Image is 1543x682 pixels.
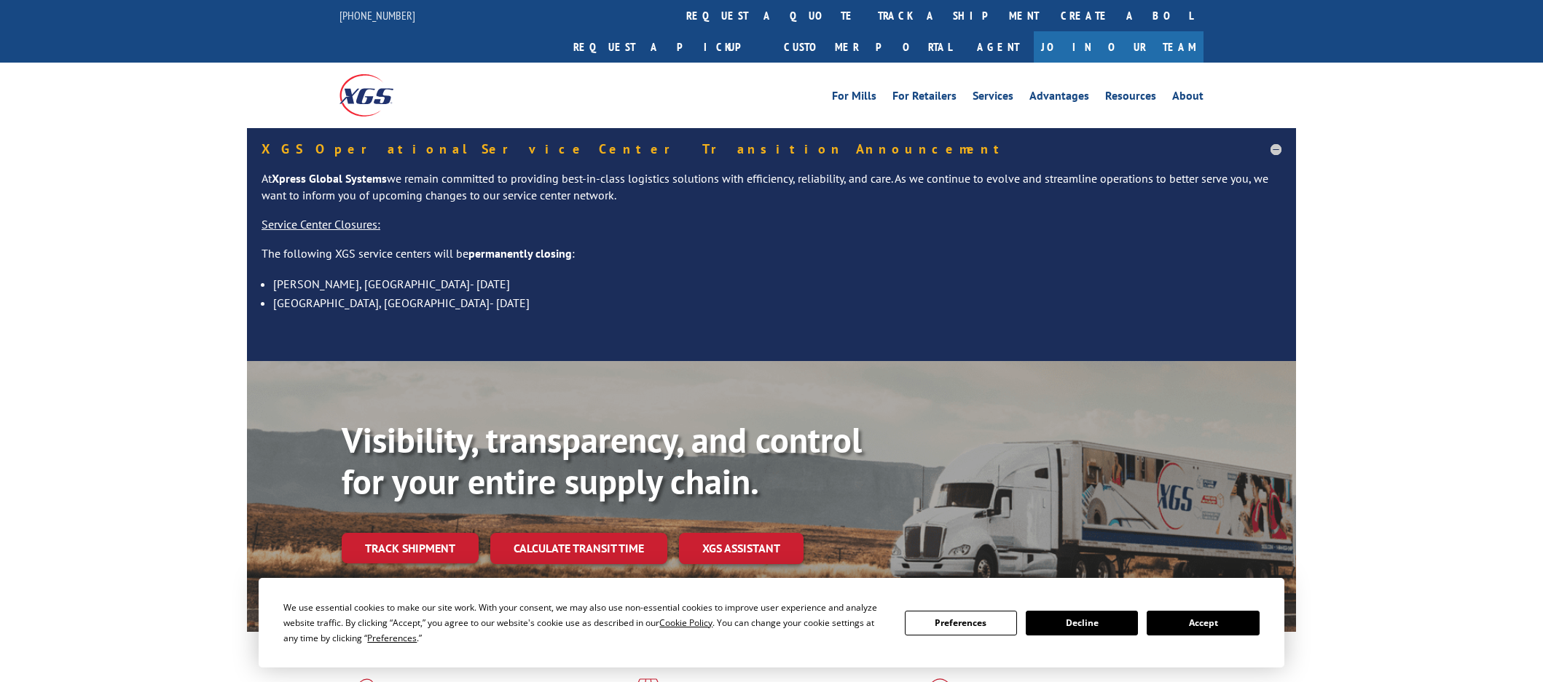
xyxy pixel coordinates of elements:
[1034,31,1204,63] a: Join Our Team
[262,170,1281,217] p: At we remain committed to providing best-in-class logistics solutions with efficiency, reliabilit...
[339,8,415,23] a: [PHONE_NUMBER]
[273,274,1281,293] li: [PERSON_NAME], [GEOGRAPHIC_DATA]- [DATE]
[468,246,572,261] strong: permanently closing
[562,31,773,63] a: Request a pickup
[1172,90,1204,106] a: About
[259,578,1284,667] div: Cookie Consent Prompt
[1029,90,1089,106] a: Advantages
[342,417,862,504] b: Visibility, transparency, and control for your entire supply chain.
[262,245,1281,274] p: The following XGS service centers will be :
[892,90,957,106] a: For Retailers
[1105,90,1156,106] a: Resources
[367,632,417,644] span: Preferences
[272,171,387,186] strong: Xpress Global Systems
[342,533,479,563] a: Track shipment
[283,600,887,646] div: We use essential cookies to make our site work. With your consent, we may also use non-essential ...
[679,533,804,564] a: XGS ASSISTANT
[773,31,962,63] a: Customer Portal
[262,143,1281,156] h5: XGS Operational Service Center Transition Announcement
[905,611,1017,635] button: Preferences
[490,533,667,564] a: Calculate transit time
[832,90,876,106] a: For Mills
[1147,611,1259,635] button: Accept
[262,217,380,231] u: Service Center Closures:
[973,90,1013,106] a: Services
[962,31,1034,63] a: Agent
[273,293,1281,312] li: [GEOGRAPHIC_DATA], [GEOGRAPHIC_DATA]- [DATE]
[659,616,712,629] span: Cookie Policy
[1026,611,1138,635] button: Decline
